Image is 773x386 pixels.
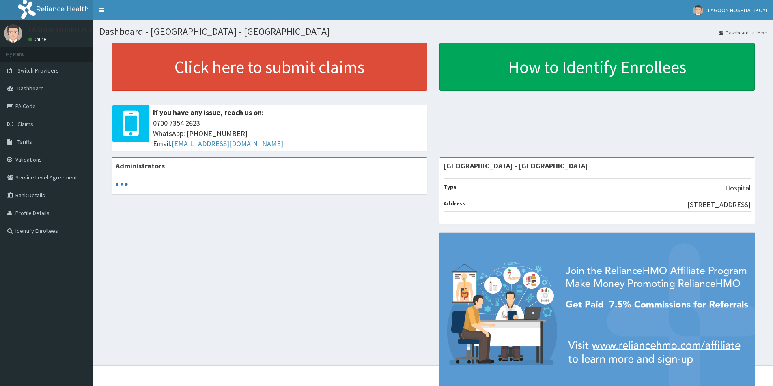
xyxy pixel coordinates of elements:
[99,26,767,37] h1: Dashboard - [GEOGRAPHIC_DATA] - [GEOGRAPHIC_DATA]
[439,43,755,91] a: How to Identify Enrollees
[28,36,48,42] a: Online
[708,6,767,14] span: LAGOON HOSPITAL IKOYI
[112,43,427,91] a: Click here to submit claims
[719,29,749,36] a: Dashboard
[444,200,465,207] b: Address
[17,120,33,128] span: Claims
[116,178,128,190] svg: audio-loading
[153,108,264,117] b: If you have any issue, reach us on:
[116,161,165,171] b: Administrators
[444,183,457,190] b: Type
[749,29,767,36] li: Here
[725,183,751,193] p: Hospital
[17,67,59,74] span: Switch Providers
[172,139,283,148] a: [EMAIL_ADDRESS][DOMAIN_NAME]
[153,118,423,149] span: 0700 7354 2623 WhatsApp: [PHONE_NUMBER] Email:
[17,138,32,145] span: Tariffs
[4,24,22,43] img: User Image
[693,5,703,15] img: User Image
[444,161,588,171] strong: [GEOGRAPHIC_DATA] - [GEOGRAPHIC_DATA]
[28,26,107,34] p: LAGOON HOSPITAL IKOYI
[17,85,44,92] span: Dashboard
[687,199,751,210] p: [STREET_ADDRESS]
